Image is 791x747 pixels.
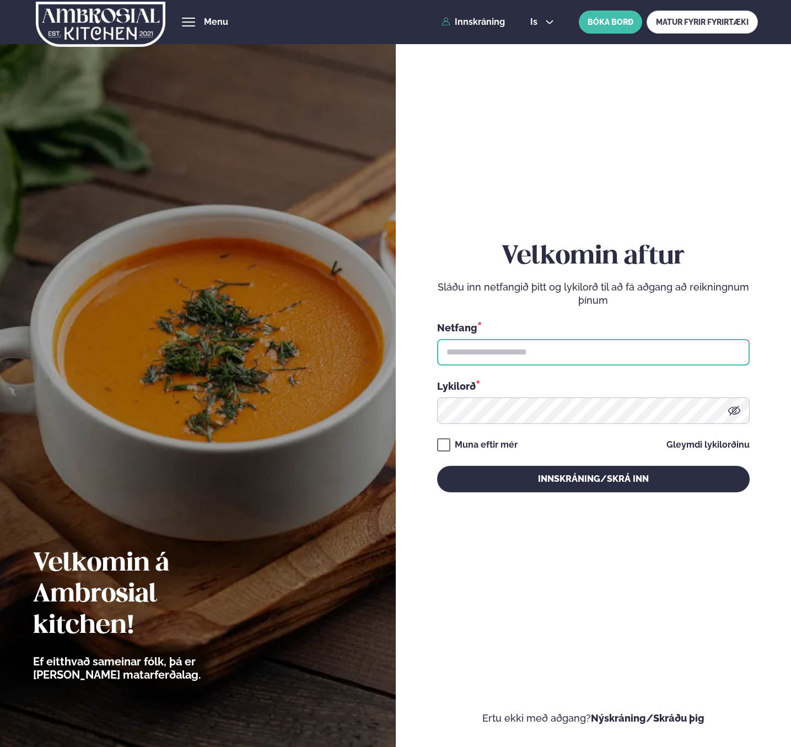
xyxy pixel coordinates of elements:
[182,15,195,29] button: hamburger
[666,440,750,449] a: Gleymdi lykilorðinu
[437,379,750,393] div: Lykilorð
[428,712,758,725] p: Ertu ekki með aðgang?
[647,10,758,34] a: MATUR FYRIR FYRIRTÆKI
[521,18,563,26] button: is
[437,320,750,335] div: Netfang
[591,712,704,724] a: Nýskráning/Skráðu þig
[437,466,750,492] button: Innskráning/Skrá inn
[33,549,262,641] h2: Velkomin á Ambrosial kitchen!
[530,18,541,26] span: is
[437,281,750,307] p: Sláðu inn netfangið þitt og lykilorð til að fá aðgang að reikningnum þínum
[35,2,166,47] img: logo
[579,10,642,34] button: BÓKA BORÐ
[442,17,505,27] a: Innskráning
[437,241,750,272] h2: Velkomin aftur
[33,655,262,681] p: Ef eitthvað sameinar fólk, þá er [PERSON_NAME] matarferðalag.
